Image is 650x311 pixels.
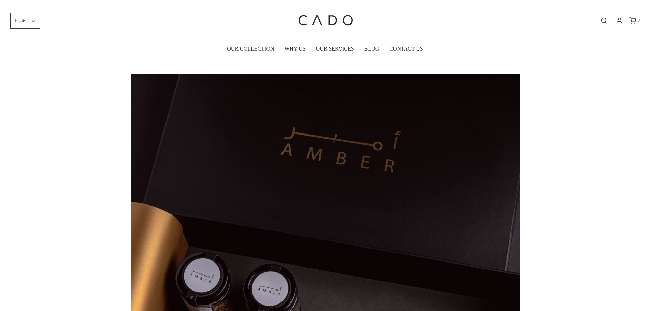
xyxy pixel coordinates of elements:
a: OUR COLLECTION [227,41,274,57]
a: WHY US [285,41,306,57]
button: Open search bar [598,17,610,24]
a: OUR SERVICES [316,41,354,57]
span: English [15,17,28,24]
a: BLOG [364,41,379,57]
span: 0 [638,18,640,23]
button: English [10,13,40,29]
a: 0 [629,17,640,24]
img: cadogifting [296,5,354,36]
a: CONTACT US [389,41,423,57]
